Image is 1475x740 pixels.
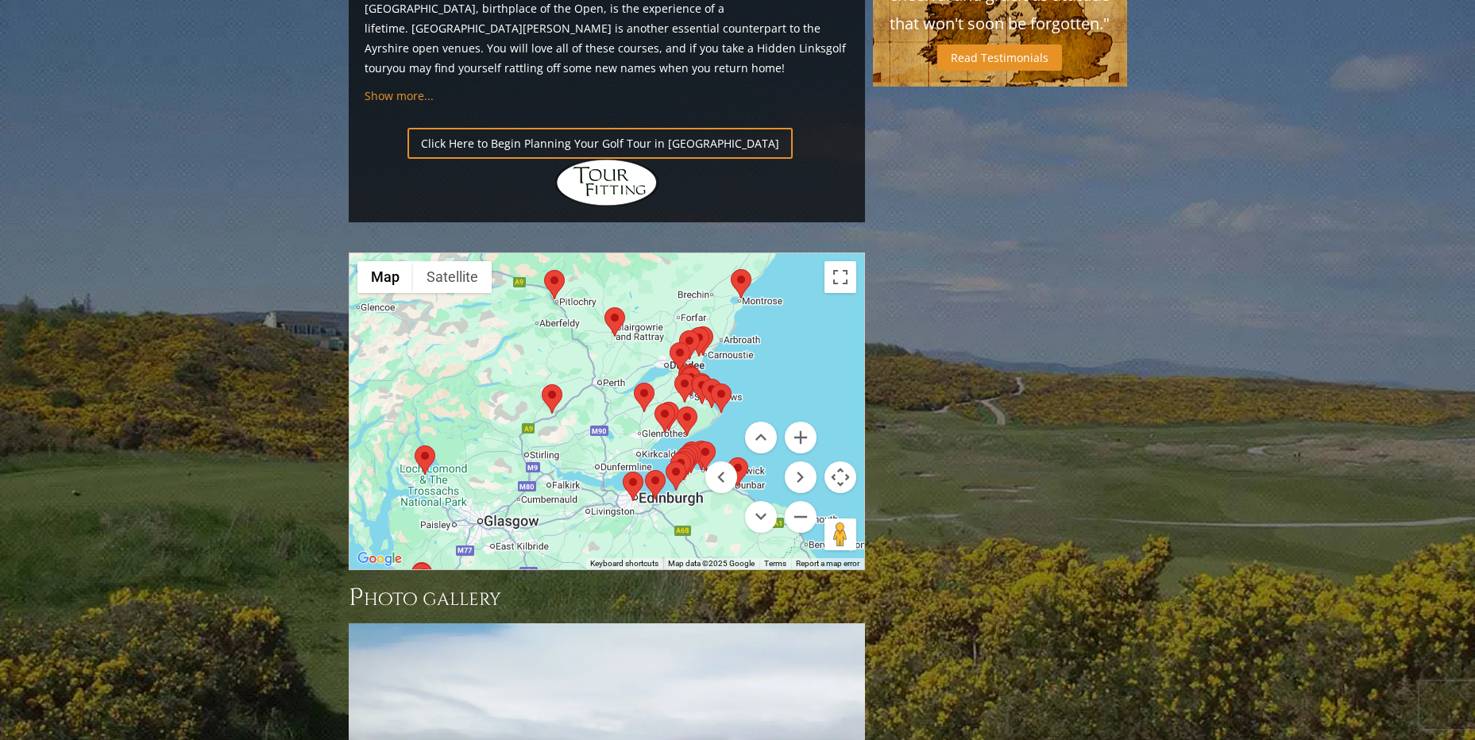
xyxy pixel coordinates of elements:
[785,422,817,453] button: Zoom in
[796,559,859,568] a: Report a map error
[705,461,737,493] button: Move left
[353,549,406,569] img: Google
[555,159,658,206] img: Hidden Links
[349,582,865,614] h3: Photo Gallery
[407,128,793,159] a: Click Here to Begin Planning Your Golf Tour in [GEOGRAPHIC_DATA]
[764,559,786,568] a: Terms
[745,422,777,453] button: Move up
[365,88,434,103] a: Show more...
[668,559,755,568] span: Map data ©2025 Google
[413,261,492,293] button: Show satellite imagery
[357,261,413,293] button: Show street map
[824,261,856,293] button: Toggle fullscreen view
[353,549,406,569] a: Open this area in Google Maps (opens a new window)
[785,501,817,533] button: Zoom out
[590,558,658,569] button: Keyboard shortcuts
[785,461,817,493] button: Move right
[824,461,856,493] button: Map camera controls
[937,44,1062,71] a: Read Testimonials
[745,501,777,533] button: Move down
[365,40,846,75] a: golf tour
[824,518,856,550] button: Drag Pegman onto the map to open Street View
